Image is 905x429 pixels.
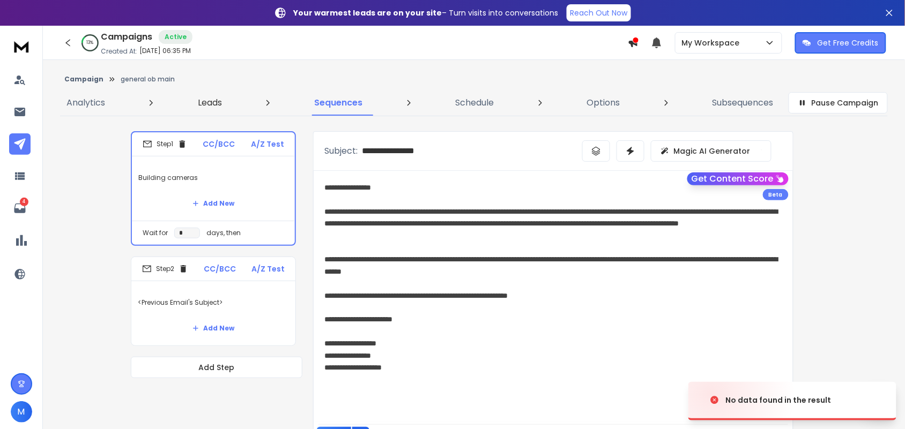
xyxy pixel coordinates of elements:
[131,357,302,378] button: Add Step
[706,90,780,116] a: Subsequences
[687,172,789,185] button: Get Content Score
[251,139,284,149] p: A/Z Test
[206,229,241,237] p: days, then
[688,371,796,429] img: image
[131,131,296,246] li: Step1CC/BCCA/Z TestBuilding camerasAdd NewWait fordays, then
[449,90,500,116] a: Schedule
[570,7,628,18] p: Reach Out Now
[308,90,369,116] a: Sequences
[191,90,228,116] a: Leads
[20,198,28,206] p: 4
[795,32,886,54] button: Get Free Credits
[204,264,236,274] p: CC/BCC
[251,264,285,274] p: A/Z Test
[101,31,152,43] h1: Campaigns
[101,47,137,56] p: Created At:
[682,37,744,48] p: My Workspace
[713,96,774,109] p: Subsequences
[11,401,32,423] button: M
[138,163,288,193] p: Building cameras
[121,75,175,84] p: general ob main
[315,96,363,109] p: Sequences
[818,37,879,48] p: Get Free Credits
[203,139,235,149] p: CC/BCC
[11,36,32,56] img: logo
[142,264,188,274] div: Step 2
[184,318,243,339] button: Add New
[139,47,191,55] p: [DATE] 06:35 PM
[293,7,558,18] p: – Turn visits into conversations
[293,7,442,18] strong: Your warmest leads are on your site
[131,257,296,346] li: Step2CC/BCCA/Z Test<Previous Email's Subject>Add New
[198,96,222,109] p: Leads
[64,75,103,84] button: Campaign
[138,288,289,318] p: <Previous Email's Subject>
[587,96,620,109] p: Options
[143,139,187,149] div: Step 1
[184,193,243,214] button: Add New
[87,40,94,46] p: 13 %
[567,4,631,21] a: Reach Out Now
[789,92,888,114] button: Pause Campaign
[159,30,192,44] div: Active
[674,146,751,156] p: Magic AI Generator
[763,189,789,200] div: Beta
[60,90,112,116] a: Analytics
[9,198,31,219] a: 4
[66,96,105,109] p: Analytics
[143,229,168,237] p: Wait for
[726,395,832,405] div: No data found in the result
[580,90,626,116] a: Options
[455,96,494,109] p: Schedule
[324,145,358,157] p: Subject:
[651,140,772,162] button: Magic AI Generator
